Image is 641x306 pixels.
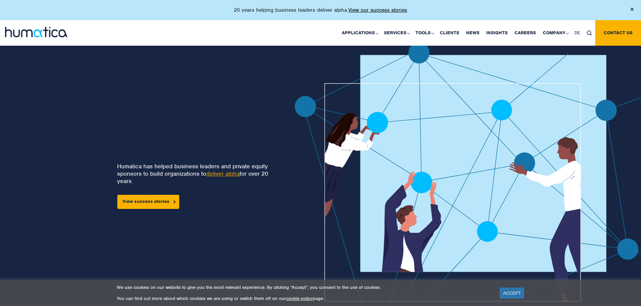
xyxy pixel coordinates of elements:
a: Applications [339,20,381,46]
a: deliver alpha [206,170,240,177]
a: Company [539,20,571,46]
a: ACCEPT [500,288,524,299]
a: Services [381,20,412,46]
p: Humatica has helped business leaders and private equity sponsors to build organizations to for ov... [117,163,273,185]
a: Tools [412,20,436,46]
img: logo [5,27,67,37]
a: View our success stories [348,7,407,13]
a: Clients [436,20,463,46]
a: DE [571,20,583,46]
a: News [463,20,483,46]
img: search_icon [587,31,592,36]
p: 20 years helping business leaders deliver alpha. [234,7,407,13]
a: Insights [483,20,511,46]
a: Contact us [595,20,641,46]
img: arrowicon [174,200,176,203]
a: Careers [511,20,539,46]
a: cookie policy [286,296,313,301]
span: DE [574,30,580,36]
p: We use cookies on our website to give you the most relevant experience. By clicking “Accept”, you... [117,285,491,290]
a: View success stories [117,195,179,209]
p: You can find out more about which cookies we are using or switch them off on our page. [117,296,491,301]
